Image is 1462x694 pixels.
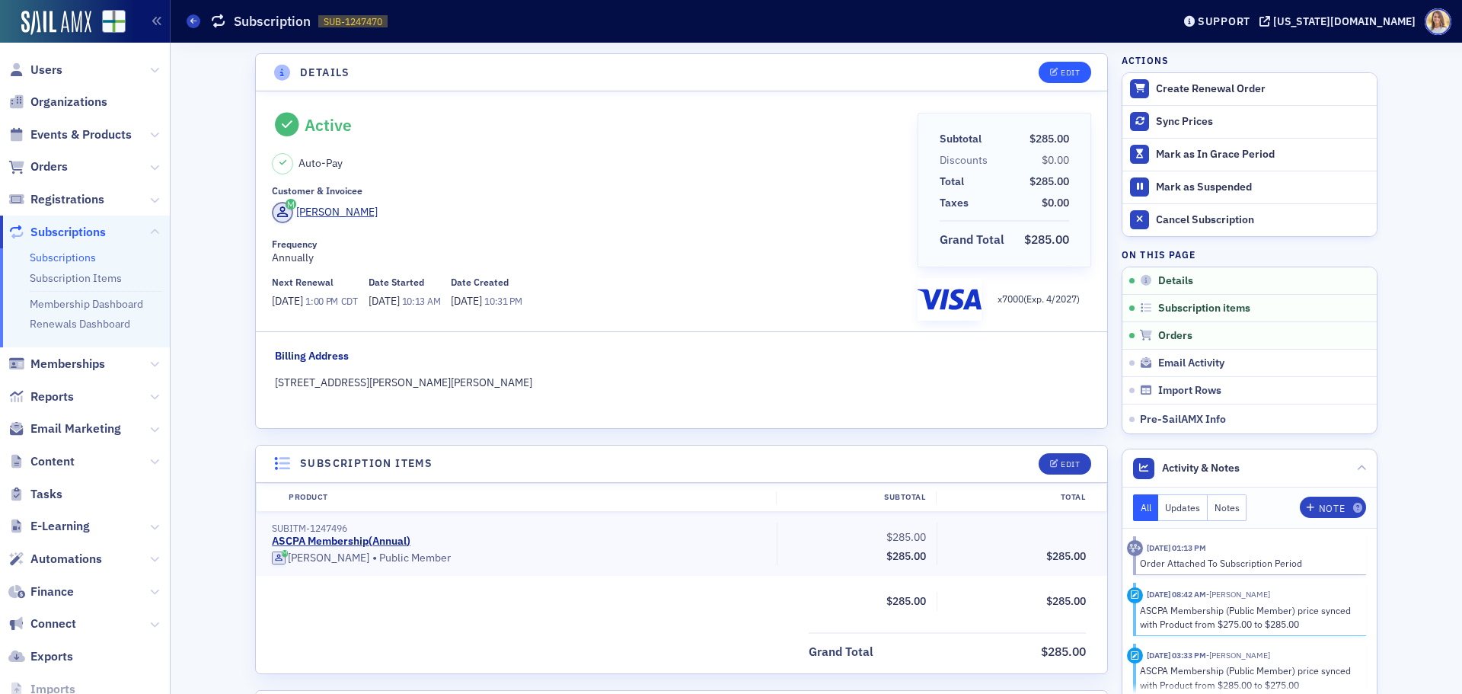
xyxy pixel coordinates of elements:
h4: Details [300,65,350,81]
span: Bethany Booth [1206,650,1270,660]
span: $285.00 [1029,174,1069,188]
button: All [1133,494,1159,521]
h4: Actions [1122,53,1169,67]
span: $285.00 [1029,132,1069,146]
span: Content [30,453,75,470]
span: Orders [1158,329,1192,343]
img: SailAMX [21,11,91,35]
span: Events & Products [30,126,132,143]
div: ASCPA Membership (Public Member) price synced with Product from $285.00 to $275.00 [1140,664,1355,692]
div: Date Started [369,277,424,288]
span: Profile [1425,8,1451,35]
a: Registrations [8,191,104,208]
div: Support [1198,14,1250,28]
a: Membership Dashboard [30,297,143,311]
a: Content [8,453,75,470]
a: Organizations [8,94,107,110]
div: Total [936,491,1096,504]
span: [DATE] [369,294,402,308]
span: Orders [30,158,68,175]
a: Subscriptions [8,224,106,241]
img: SailAMX [102,10,126,34]
div: [PERSON_NAME] [296,204,378,220]
button: Updates [1158,494,1208,521]
div: Edit [1061,460,1080,469]
a: Exports [8,648,73,665]
span: Connect [30,616,76,632]
div: Note [1319,504,1345,513]
div: Next Renewal [272,277,334,288]
span: Total [940,174,969,190]
div: Grand Total [809,643,873,661]
span: Grand Total [940,231,1010,249]
div: Mark as Suspended [1156,181,1369,194]
div: Create Renewal Order [1156,82,1369,96]
span: • [372,551,377,566]
span: $285.00 [886,549,926,563]
span: $285.00 [1041,644,1086,659]
div: Date Created [451,277,509,288]
span: Pre-SailAMX Info [1140,412,1226,426]
div: Edit [1061,69,1080,77]
a: [PERSON_NAME] [272,552,369,565]
span: Organizations [30,94,107,110]
div: Subtotal [776,491,936,504]
span: Subscriptions [30,224,106,241]
span: Activity & Notes [1162,460,1240,476]
button: Create Renewal Order [1122,73,1377,105]
div: Sync Prices [1156,115,1369,129]
span: Subtotal [940,131,987,147]
h4: Subscription items [300,456,433,472]
span: [DATE] [451,294,484,308]
span: Email Marketing [30,421,121,437]
span: $285.00 [1046,594,1086,608]
div: Frequency [272,238,317,250]
span: [DATE] [272,294,305,308]
div: [US_STATE][DOMAIN_NAME] [1273,14,1416,28]
span: $0.00 [1042,153,1069,167]
a: View Homepage [91,10,126,36]
time: 4/1/2025 03:33 PM [1147,650,1206,660]
div: [STREET_ADDRESS][PERSON_NAME][PERSON_NAME] [275,375,1089,391]
div: Order Attached To Subscription Period [1140,556,1355,570]
div: Taxes [940,195,969,211]
div: Annually [272,238,906,266]
span: Import Rows [1158,384,1221,398]
span: 1:00 PM [305,295,338,307]
span: Finance [30,584,74,600]
div: Mark as In Grace Period [1156,148,1369,162]
time: 4/30/2025 08:42 AM [1147,589,1206,600]
span: 10:13 AM [402,295,441,307]
div: Active [305,115,352,135]
span: Memberships [30,356,105,373]
span: Discounts [940,152,993,168]
button: Mark as Suspended [1122,171,1377,203]
div: Billing Address [275,348,349,364]
span: Exports [30,648,73,665]
span: Grand Total [809,643,879,661]
time: 5/1/2025 01:13 PM [1147,542,1206,553]
a: ASCPA Membership(Annual) [272,535,410,548]
a: Reports [8,389,74,405]
a: Finance [8,584,74,600]
span: $285.00 [886,594,926,608]
button: Edit [1039,453,1091,475]
div: ASCPA Membership (Public Member) price synced with Product from $275.00 to $285.00 [1140,603,1355,632]
span: Users [30,62,62,78]
span: Registrations [30,191,104,208]
div: Customer & Invoicee [272,185,362,197]
span: $285.00 [886,530,926,544]
a: Users [8,62,62,78]
a: Subscription Items [30,271,122,285]
img: visa [918,283,982,315]
span: Tasks [30,486,62,503]
a: Events & Products [8,126,132,143]
div: Grand Total [940,231,1004,249]
span: E-Learning [30,518,90,535]
span: 10:31 PM [484,295,522,307]
div: Total [940,174,964,190]
span: CDT [338,295,358,307]
span: Auto-Pay [298,155,343,171]
span: Details [1158,274,1193,288]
